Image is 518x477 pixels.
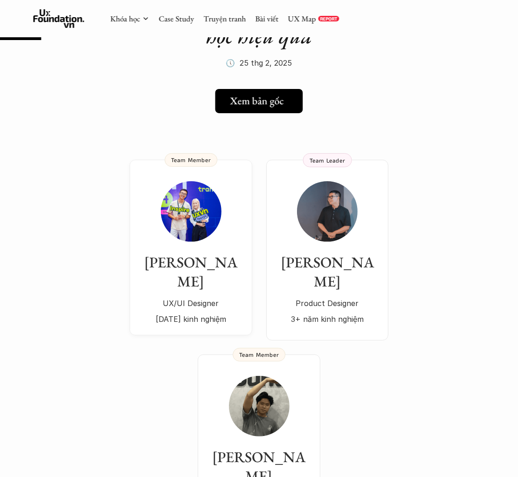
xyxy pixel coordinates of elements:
a: Xem bản gốc [215,89,303,113]
p: Team Leader [310,157,345,164]
h3: [PERSON_NAME] [276,253,379,292]
a: Khóa học [110,14,140,24]
a: [PERSON_NAME]Product Designer3+ năm kinh nghiệmTeam Leader [266,160,388,341]
a: Bài viết [255,14,278,24]
p: UX/UI Designer [139,296,243,310]
h3: [PERSON_NAME] [139,253,243,292]
a: Truyện tranh [203,14,246,24]
p: 3+ năm kinh nghiệm [276,312,379,326]
a: UX Map [288,14,316,24]
p: Team Member [239,351,279,358]
a: [PERSON_NAME]UX/UI Designer[DATE] kinh nghiệmTeam Member [130,160,252,335]
p: Product Designer [276,296,379,310]
p: [DATE] kinh nghiệm [139,312,243,326]
p: Team Member [171,157,211,163]
a: Case Study [159,14,194,24]
p: 🕔 25 thg 2, 2025 [226,56,292,70]
h5: Xem bản gốc [230,95,284,107]
a: REPORT [318,16,339,21]
p: REPORT [320,16,337,21]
